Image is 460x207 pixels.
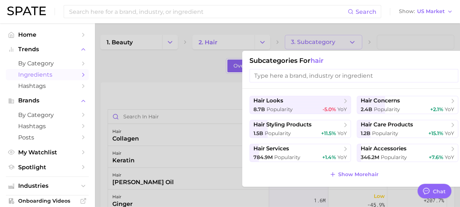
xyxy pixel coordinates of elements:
[381,154,407,161] span: Popularity
[361,145,407,152] span: hair accessories
[328,169,380,179] button: Show Morehair
[322,154,336,161] span: +1.4%
[374,106,400,113] span: Popularity
[253,97,283,104] span: hair looks
[7,7,46,15] img: SPATE
[18,60,76,67] span: by Category
[249,57,458,65] h1: Subcategories for
[249,144,351,162] button: hair services784.9m Popularity+1.4% YoY
[6,44,89,55] button: Trends
[6,180,89,191] button: Industries
[68,5,348,18] input: Search here for a brand, industry, or ingredient
[18,111,76,118] span: by Category
[337,106,347,113] span: YoY
[18,183,76,189] span: Industries
[18,46,76,53] span: Trends
[445,106,454,113] span: YoY
[361,121,413,128] span: hair care products
[249,120,351,138] button: hair styling products1.5b Popularity+11.5% YoY
[267,106,293,113] span: Popularity
[18,198,76,204] span: Onboarding Videos
[6,58,89,69] a: by Category
[18,31,76,38] span: Home
[6,95,89,106] button: Brands
[356,8,376,15] span: Search
[6,147,89,158] a: My Watchlist
[253,130,263,137] span: 1.5b
[18,97,76,104] span: Brands
[357,144,458,162] button: hair accessories346.2m Popularity+7.6% YoY
[253,145,289,152] span: hair services
[6,121,89,132] a: Hashtags
[417,9,445,13] span: US Market
[321,130,336,137] span: +11.5%
[337,154,347,161] span: YoY
[430,106,443,113] span: +2.1%
[18,164,76,171] span: Spotlight
[253,154,273,161] span: 784.9m
[6,132,89,143] a: Posts
[399,9,415,13] span: Show
[445,154,454,161] span: YoY
[6,162,89,173] a: Spotlight
[249,96,351,114] button: hair looks8.7b Popularity-5.0% YoY
[18,123,76,130] span: Hashtags
[253,121,312,128] span: hair styling products
[6,29,89,40] a: Home
[6,69,89,80] a: Ingredients
[361,130,371,137] span: 1.2b
[274,154,300,161] span: Popularity
[249,69,458,82] input: Type here a brand, industry or ingredient
[18,82,76,89] span: Hashtags
[18,71,76,78] span: Ingredients
[361,106,372,113] span: 2.4b
[6,80,89,92] a: Hashtags
[338,171,379,178] span: Show More hair
[428,130,443,137] span: +15.1%
[397,7,455,16] button: ShowUS Market
[445,130,454,137] span: YoY
[253,106,265,113] span: 8.7b
[372,130,398,137] span: Popularity
[18,134,76,141] span: Posts
[6,195,89,206] a: Onboarding Videos
[311,57,324,65] span: hair
[361,154,379,161] span: 346.2m
[429,154,443,161] span: +7.6%
[337,130,347,137] span: YoY
[357,96,458,114] button: hair concerns2.4b Popularity+2.1% YoY
[18,149,76,156] span: My Watchlist
[357,120,458,138] button: hair care products1.2b Popularity+15.1% YoY
[361,97,400,104] span: hair concerns
[323,106,336,113] span: -5.0%
[265,130,291,137] span: Popularity
[6,109,89,121] a: by Category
